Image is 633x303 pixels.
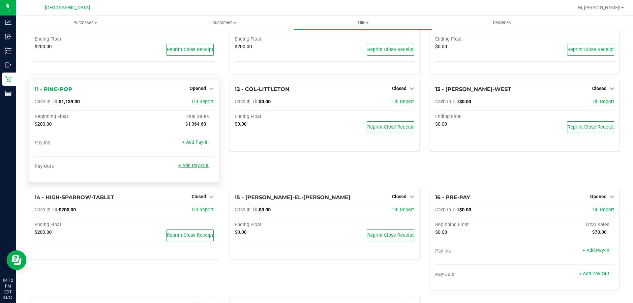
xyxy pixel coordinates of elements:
[435,121,447,127] span: $0.00
[5,76,12,82] inline-svg: Retail
[35,86,72,92] span: 11 - RING-POP
[235,121,247,127] span: $0.00
[525,222,614,228] div: Total Sales
[35,164,124,169] div: Pay-Outs
[16,16,155,30] a: Purchases
[567,44,614,56] button: Reprint Close Receipt
[235,229,247,235] span: $0.00
[392,207,414,213] a: Till Report
[155,16,293,30] a: Customers
[592,86,607,91] span: Closed
[190,86,206,91] span: Opened
[592,207,614,213] a: Till Report
[35,36,124,42] div: Ending Float
[59,207,76,213] span: $200.00
[191,99,214,105] a: Till Report
[435,36,525,42] div: Ending Float
[35,44,52,49] span: $200.00
[35,140,124,146] div: Pay-Ins
[567,124,614,130] span: Reprint Close Receipt
[192,194,206,199] span: Closed
[5,33,12,40] inline-svg: Inbound
[435,229,447,235] span: $0.00
[592,99,614,105] a: Till Report
[235,194,350,200] span: 15 - [PERSON_NAME]-EL-[PERSON_NAME]
[5,19,12,26] inline-svg: Analytics
[16,20,155,26] span: Purchases
[484,20,520,26] span: Deliveries
[235,114,324,120] div: Ending Float
[178,163,209,168] a: + Add Pay-Out
[3,295,13,300] p: 08/20
[435,114,525,120] div: Ending Float
[155,20,293,26] span: Customers
[435,222,525,228] div: Beginning Float
[367,229,414,241] button: Reprint Close Receipt
[259,207,271,213] span: $0.00
[5,62,12,68] inline-svg: Outbound
[435,272,525,278] div: Pay-Outs
[35,194,114,200] span: 14 - HIGH-SPARROW-TABLET
[35,114,124,120] div: Beginning Float
[392,86,407,91] span: Closed
[392,194,407,199] span: Closed
[166,44,214,56] button: Reprint Close Receipt
[592,229,607,235] span: $70.00
[182,139,209,145] a: + Add Pay-In
[392,99,414,105] a: Till Report
[5,47,12,54] inline-svg: Inventory
[124,114,214,120] div: Total Sales
[235,86,289,92] span: 12 - COL-LITTLETON
[435,194,470,200] span: 16 - PRE-PAY
[583,248,609,253] a: + Add Pay-In
[567,121,614,133] button: Reprint Close Receipt
[59,99,80,105] span: $1,139.30
[5,90,12,97] inline-svg: Reports
[235,99,259,105] span: Cash In Till
[185,121,206,127] span: $1,364.60
[367,232,414,238] span: Reprint Close Receipt
[435,248,525,254] div: Pay-Ins
[435,99,459,105] span: Cash In Till
[167,47,213,52] span: Reprint Close Receipt
[235,222,324,228] div: Ending Float
[191,207,214,213] a: Till Report
[235,44,252,49] span: $200.00
[35,121,52,127] span: $200.00
[590,194,607,199] span: Opened
[235,36,324,42] div: Ending Float
[367,44,414,56] button: Reprint Close Receipt
[3,277,13,295] p: 04:12 PM EDT
[35,207,59,213] span: Cash In Till
[167,232,213,238] span: Reprint Close Receipt
[7,250,26,270] iframe: Resource center
[293,16,432,30] a: Tills
[433,16,571,30] a: Deliveries
[367,124,414,130] span: Reprint Close Receipt
[367,47,414,52] span: Reprint Close Receipt
[259,99,271,105] span: $0.00
[166,229,214,241] button: Reprint Close Receipt
[567,47,614,52] span: Reprint Close Receipt
[435,86,511,92] span: 13 - [PERSON_NAME]-WEST
[294,20,432,26] span: Tills
[35,222,124,228] div: Ending Float
[579,271,609,277] a: + Add Pay-Out
[578,5,620,10] span: Hi, [PERSON_NAME]!
[45,5,90,11] span: [GEOGRAPHIC_DATA]
[35,99,59,105] span: Cash In Till
[459,99,471,105] span: $0.00
[35,229,52,235] span: $200.00
[435,207,459,213] span: Cash In Till
[235,207,259,213] span: Cash In Till
[435,44,447,49] span: $0.00
[367,121,414,133] button: Reprint Close Receipt
[459,207,471,213] span: $0.00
